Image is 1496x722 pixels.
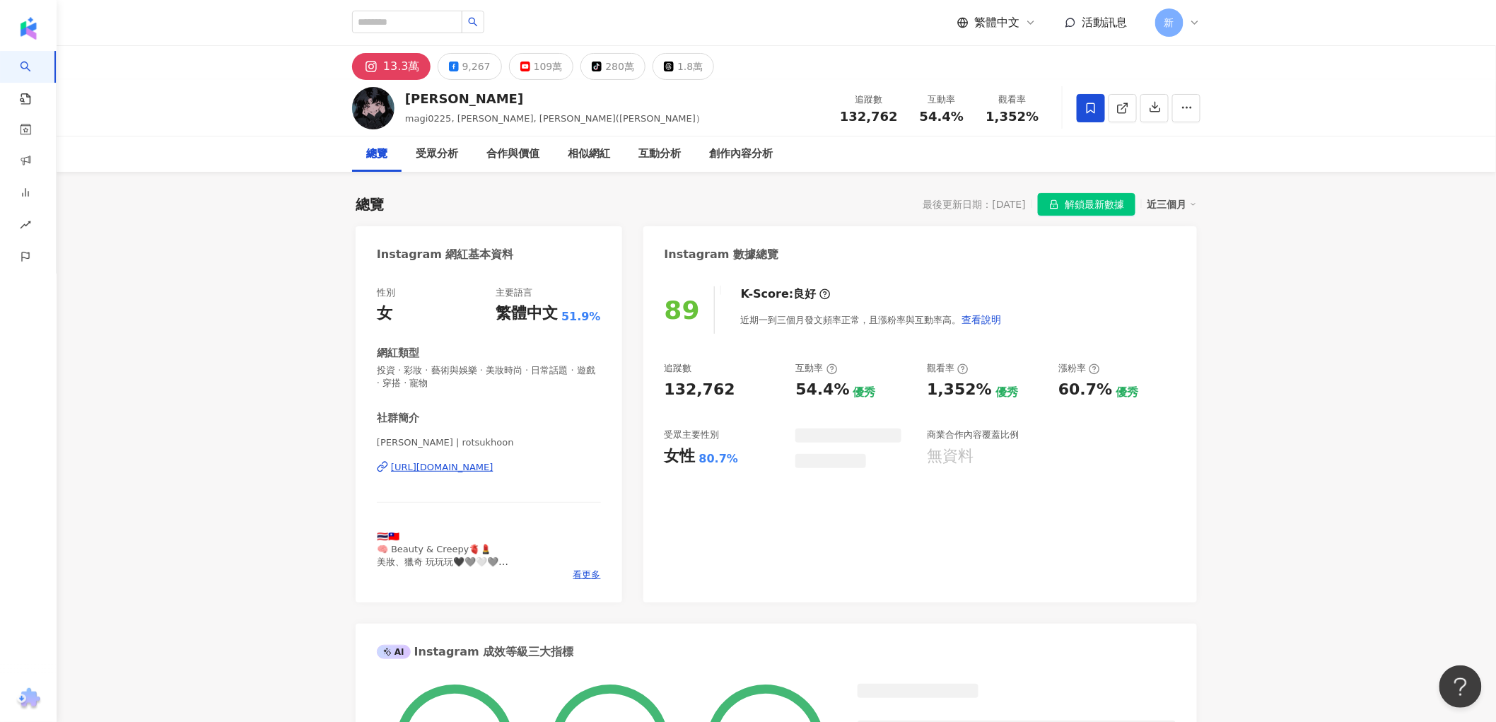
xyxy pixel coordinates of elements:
[352,87,395,129] img: KOL Avatar
[840,109,898,124] span: 132,762
[1065,194,1124,216] span: 解鎖最新數據
[377,303,392,325] div: 女
[17,17,40,40] img: logo icon
[927,379,992,401] div: 1,352%
[920,110,964,124] span: 54.4%
[377,411,419,426] div: 社群簡介
[665,379,735,401] div: 132,762
[986,93,1039,107] div: 觀看率
[665,429,720,441] div: 受眾主要性別
[605,57,634,76] div: 280萬
[974,15,1019,30] span: 繁體中文
[638,146,681,163] div: 互動分析
[1058,379,1112,401] div: 60.7%
[741,305,1003,334] div: 近期一到三個月發文頻率正常，且漲粉率與互動率高。
[377,346,419,361] div: 網紅類型
[534,57,563,76] div: 109萬
[377,247,514,262] div: Instagram 網紅基本資料
[496,303,558,325] div: 繁體中文
[1038,193,1135,216] button: 解鎖最新數據
[509,53,574,80] button: 109萬
[653,53,714,80] button: 1.8萬
[677,57,703,76] div: 1.8萬
[377,644,573,660] div: Instagram 成效等級三大指標
[377,286,395,299] div: 性別
[795,362,837,375] div: 互動率
[405,90,705,107] div: [PERSON_NAME]
[438,53,502,80] button: 9,267
[794,286,817,302] div: 良好
[927,446,974,467] div: 無資料
[352,53,431,80] button: 13.3萬
[383,57,420,76] div: 13.3萬
[915,93,969,107] div: 互動率
[416,146,458,163] div: 受眾分析
[709,146,773,163] div: 創作內容分析
[580,53,645,80] button: 280萬
[462,57,491,76] div: 9,267
[853,385,876,400] div: 優秀
[986,110,1039,124] span: 1,352%
[1049,199,1059,209] span: lock
[962,305,1003,334] button: 查看說明
[356,194,384,214] div: 總覽
[468,17,478,27] span: search
[665,362,692,375] div: 追蹤數
[377,645,411,659] div: AI
[1147,195,1197,214] div: 近三個月
[405,113,705,124] span: magi0225, [PERSON_NAME], [PERSON_NAME]([PERSON_NAME]）
[1058,362,1100,375] div: 漲粉率
[1116,385,1138,400] div: 優秀
[741,286,831,302] div: K-Score :
[795,379,849,401] div: 54.4%
[962,314,1002,325] span: 查看說明
[20,211,31,243] span: rise
[665,446,696,467] div: 女性
[15,688,42,711] img: chrome extension
[377,436,601,449] span: [PERSON_NAME] | rotsukhoon
[1082,16,1127,29] span: 活動訊息
[699,451,739,467] div: 80.7%
[568,146,610,163] div: 相似網紅
[573,569,601,581] span: 看更多
[366,146,387,163] div: 總覽
[665,296,700,325] div: 89
[927,362,969,375] div: 觀看率
[20,51,48,106] a: search
[840,93,898,107] div: 追蹤數
[923,199,1026,210] div: 最後更新日期：[DATE]
[486,146,539,163] div: 合作與價值
[1439,665,1482,708] iframe: Help Scout Beacon - Open
[665,247,779,262] div: Instagram 數據總覽
[927,429,1019,441] div: 商業合作內容覆蓋比例
[377,461,601,474] a: [URL][DOMAIN_NAME]
[377,364,601,390] span: 投資 · 彩妝 · 藝術與娛樂 · 美妝時尚 · 日常話題 · 遊戲 · 穿搭 · 寵物
[561,309,601,325] span: 51.9%
[1164,15,1174,30] span: 新
[496,286,532,299] div: 主要語言
[377,531,588,581] span: 🇹🇭🇹🇼 🧠 Beauty & Creepy🫀💄 美妝、獵奇 玩玩玩🖤🩶🤍🩶 📪商業洽談 [EMAIL_ADDRESS][DOMAIN_NAME]
[391,461,493,474] div: [URL][DOMAIN_NAME]
[995,385,1018,400] div: 優秀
